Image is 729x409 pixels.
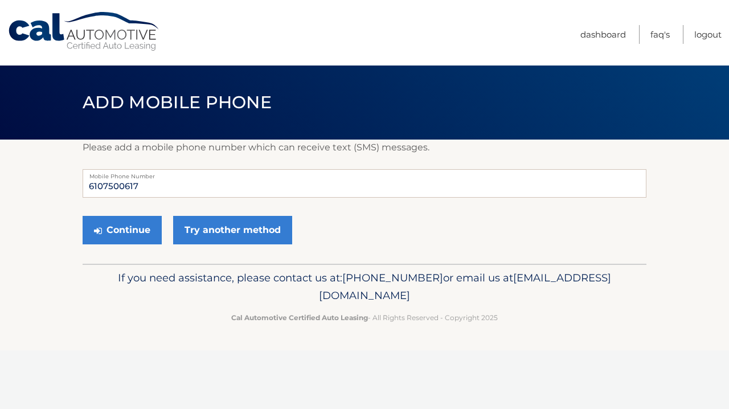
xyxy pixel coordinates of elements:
[83,169,646,178] label: Mobile Phone Number
[231,313,368,322] strong: Cal Automotive Certified Auto Leasing
[580,25,626,44] a: Dashboard
[83,92,272,113] span: Add Mobile Phone
[173,216,292,244] a: Try another method
[83,216,162,244] button: Continue
[90,269,639,305] p: If you need assistance, please contact us at: or email us at
[342,271,443,284] span: [PHONE_NUMBER]
[7,11,161,52] a: Cal Automotive
[83,140,646,156] p: Please add a mobile phone number which can receive text (SMS) messages.
[694,25,722,44] a: Logout
[650,25,670,44] a: FAQ's
[90,312,639,324] p: - All Rights Reserved - Copyright 2025
[83,169,646,198] input: Mobile Phone Number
